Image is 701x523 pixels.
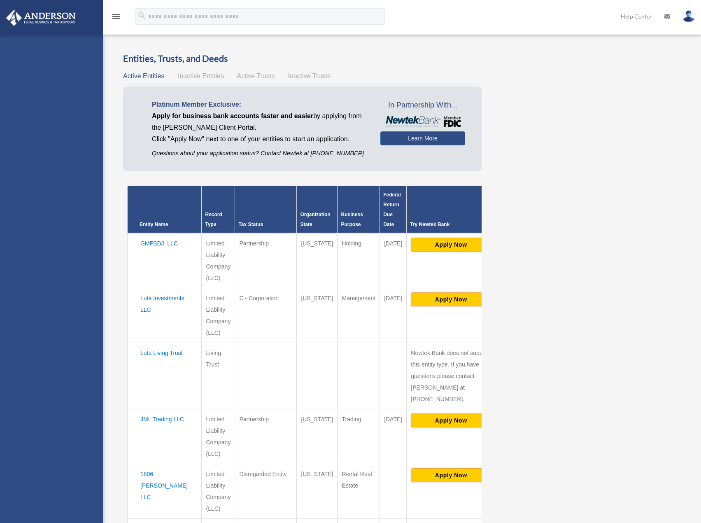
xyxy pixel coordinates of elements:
[136,288,202,343] td: Luta Investments, LLC
[297,464,338,518] td: [US_STATE]
[411,238,491,252] button: Apply Now
[152,148,368,159] p: Questions about your application status? Contact Newtek at [PHONE_NUMBER]
[411,413,491,427] button: Apply Now
[380,131,465,145] a: Learn More
[384,116,461,127] img: NewtekBankLogoSM.png
[152,112,313,119] span: Apply for business bank accounts faster and easier
[380,233,407,288] td: [DATE]
[202,343,235,409] td: Living Trust
[338,464,380,518] td: Rental Real Estate
[123,52,482,65] h3: Entities, Trusts, and Deeds
[380,409,407,464] td: [DATE]
[136,409,202,464] td: JML Trading LLC
[152,110,368,133] p: by applying from the [PERSON_NAME] Client Portal.
[111,12,121,21] i: menu
[338,186,380,233] th: Business Purpose
[237,72,275,79] span: Active Trusts
[136,233,202,288] td: GMFSDJ, LLC
[338,409,380,464] td: Trading
[111,14,121,21] a: menu
[235,186,297,233] th: Tax Status
[136,343,202,409] td: Luta Living Trust
[338,288,380,343] td: Management
[380,99,465,112] span: In Partnership With...
[380,288,407,343] td: [DATE]
[136,464,202,518] td: 1806 [PERSON_NAME] LLC
[152,99,368,110] p: Platinum Member Exclusive:
[297,186,338,233] th: Organization State
[4,10,78,26] img: Anderson Advisors Platinum Portal
[235,233,297,288] td: Partnership
[297,233,338,288] td: [US_STATE]
[411,292,491,306] button: Apply Now
[235,409,297,464] td: Partnership
[136,186,202,233] th: Entity Name
[235,288,297,343] td: C - Corporation
[407,343,496,409] td: Newtek Bank does not support this entity type. If you have questions please contact [PERSON_NAME]...
[123,72,164,79] span: Active Entities
[288,72,331,79] span: Inactive Trusts
[411,468,491,482] button: Apply Now
[380,186,407,233] th: Federal Return Due Date
[235,464,297,518] td: Disregarded Entity
[178,72,224,79] span: Inactive Entities
[202,233,235,288] td: Limited Liability Company (LLC)
[410,219,492,229] div: Try Newtek Bank
[682,10,695,22] img: User Pic
[202,288,235,343] td: Limited Liability Company (LLC)
[137,11,147,20] i: search
[202,186,235,233] th: Record Type
[297,288,338,343] td: [US_STATE]
[338,233,380,288] td: Holding
[297,409,338,464] td: [US_STATE]
[152,133,368,145] p: Click "Apply Now" next to one of your entities to start an application.
[202,409,235,464] td: Limited Liability Company (LLC)
[202,464,235,518] td: Limited Liability Company (LLC)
